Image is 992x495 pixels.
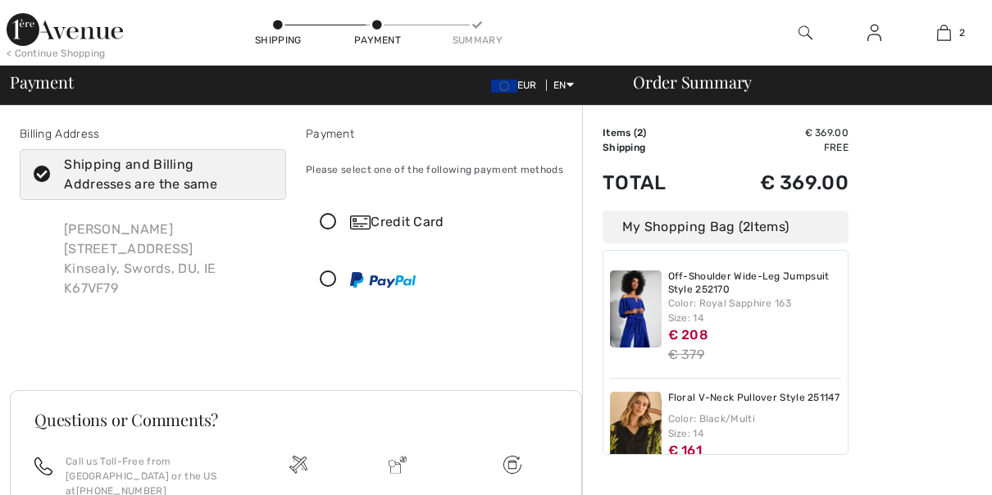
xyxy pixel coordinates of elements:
a: Floral V-Neck Pullover Style 251147 [668,392,840,405]
img: Delivery is a breeze since we pay the duties! [389,456,407,474]
iframe: Opens a widget where you can chat to one of our agents [888,446,976,487]
img: Free shipping on orders over &#8364;130 [289,456,307,474]
div: [PERSON_NAME] [STREET_ADDRESS] Kinsealy, Swords, DU, IE K67VF79 [51,207,229,311]
td: € 369.00 [705,125,849,140]
img: PayPal [350,272,416,288]
div: Color: Royal Sapphire 163 Size: 14 [668,296,842,325]
img: call [34,457,52,475]
td: Shipping [603,140,705,155]
img: search the website [799,23,812,43]
img: 1ère Avenue [7,13,123,46]
a: Sign In [854,23,894,43]
img: My Bag [937,23,951,43]
div: Summary [453,33,502,48]
img: My Info [867,23,881,43]
td: € 369.00 [705,155,849,211]
div: Credit Card [350,212,561,232]
td: Total [603,155,705,211]
span: 2 [743,219,750,234]
div: Payment [353,33,403,48]
img: Floral V-Neck Pullover Style 251147 [610,392,662,469]
div: Shipping and Billing Addresses are the same [64,155,262,194]
div: Billing Address [20,125,286,143]
img: Credit Card [350,216,371,229]
a: Off-Shoulder Wide-Leg Jumpsuit Style 252170 [668,270,842,296]
td: Free [705,140,849,155]
div: Payment [306,125,572,143]
div: My Shopping Bag ( Items) [603,211,849,243]
img: Off-Shoulder Wide-Leg Jumpsuit Style 252170 [610,270,662,347]
span: € 208 [668,327,709,343]
div: Color: Black/Multi Size: 14 [668,411,842,441]
div: Please select one of the following payment methods [306,149,572,190]
div: < Continue Shopping [7,46,106,61]
span: EUR [491,79,544,91]
h3: Questions or Comments? [34,411,557,428]
span: 2 [637,127,643,139]
div: Order Summary [613,74,982,90]
span: 2 [959,25,965,40]
img: Euro [491,79,517,93]
a: 2 [910,23,978,43]
s: € 379 [668,347,705,362]
div: Shipping [253,33,303,48]
span: € 161 [668,443,703,458]
span: Payment [10,74,73,90]
img: Free shipping on orders over &#8364;130 [503,456,521,474]
span: EN [553,79,574,91]
td: Items ( ) [603,125,705,140]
